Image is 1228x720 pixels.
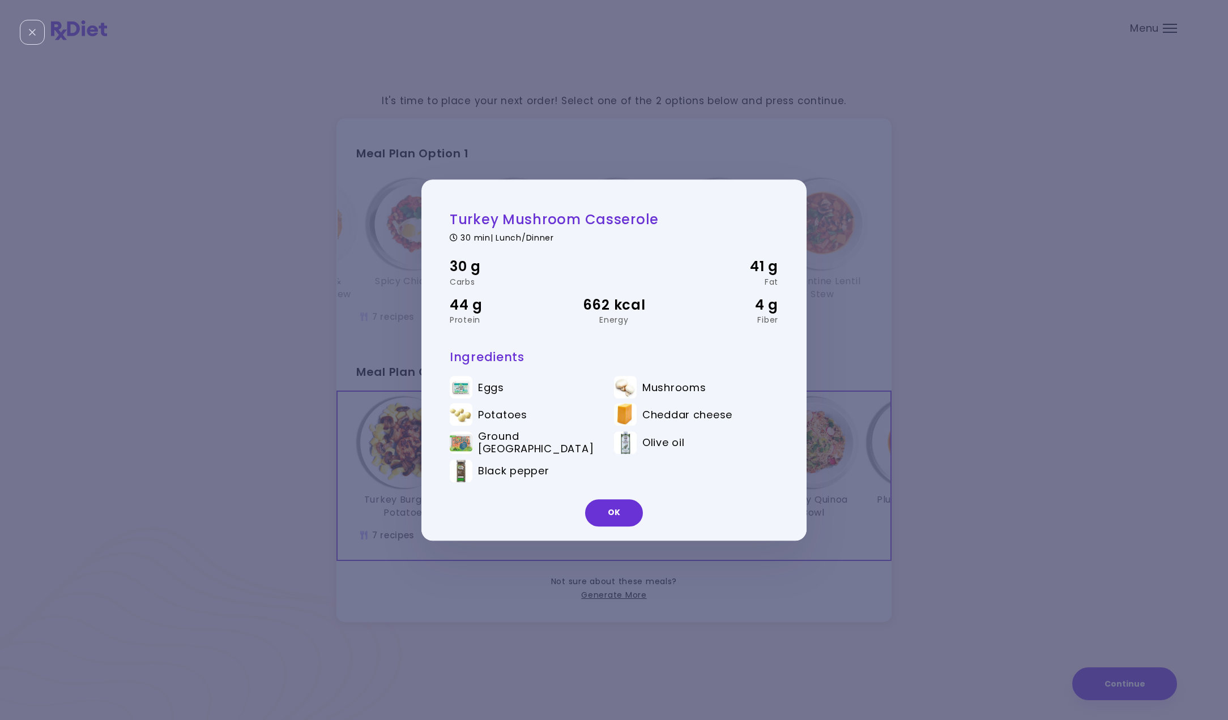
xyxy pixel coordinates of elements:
span: Ground [GEOGRAPHIC_DATA] [478,431,598,455]
button: OK [585,499,643,526]
span: Eggs [478,382,504,394]
span: Olive oil [642,436,684,449]
div: 662 kcal [559,294,668,316]
h3: Ingredients [450,349,778,365]
span: Cheddar cheese [642,409,732,421]
div: 44 g [450,294,559,316]
span: Potatoes [478,409,527,421]
span: Mushrooms [642,382,706,394]
div: 4 g [669,294,778,316]
h2: Turkey Mushroom Casserole [450,211,778,228]
div: Close [20,20,45,45]
span: Black pepper [478,465,549,477]
div: Carbs [450,278,559,286]
div: Protein [450,316,559,324]
div: 41 g [669,256,778,277]
div: Energy [559,316,668,324]
div: Fat [669,278,778,286]
div: 30 g [450,256,559,277]
div: 30 min | Lunch/Dinner [450,231,778,242]
div: Fiber [669,316,778,324]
